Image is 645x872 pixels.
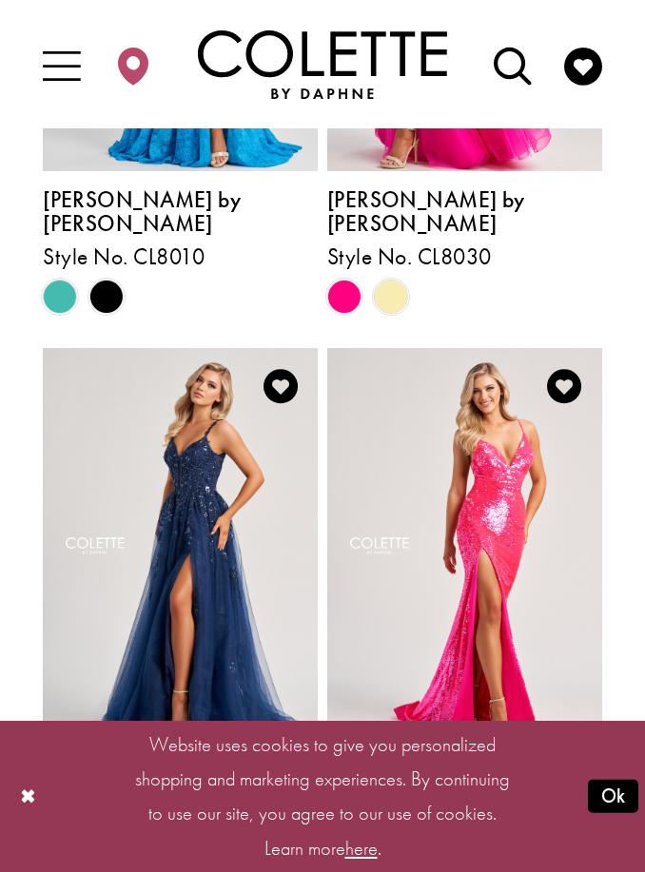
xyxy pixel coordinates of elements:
[129,727,517,865] p: Website uses cookies to give you personalized shopping and marketing experiences. By continuing t...
[327,185,525,238] span: [PERSON_NAME] by [PERSON_NAME]
[43,348,318,747] a: Visit Colette by Daphne Style No. CL8060 Page
[477,27,618,102] div: Header Menu. Buttons: Search, Wishlist
[253,358,308,414] a: Add to Wishlist
[588,780,638,813] button: Submit Dialog
[43,242,205,271] span: Style No. CL8010
[327,348,602,747] a: Visit Colette by Daphne Style No. CL8070 Page
[7,781,49,813] button: Close Dialog
[105,34,160,94] a: Visit Store Locator page
[43,188,318,269] div: Colette by Daphne Style No. CL8010
[345,836,378,861] a: here
[198,29,447,98] img: Colette by Daphne
[89,280,124,314] i: Black
[27,27,168,102] div: Header Menu Left. Buttons: Hamburger menu , Store Locator
[537,358,592,414] a: Add to Wishlist
[327,242,492,271] span: Style No. CL8030
[34,34,89,94] span: Toggle Main Navigation Menu
[484,34,539,94] a: Open Search dialog
[43,185,241,238] span: [PERSON_NAME] by [PERSON_NAME]
[43,280,77,314] i: Turquoise
[198,29,447,98] a: Colette by Daphne Homepage
[327,280,362,314] i: Hot Pink
[374,280,408,314] i: Sunshine
[556,34,611,94] a: Visit Wishlist Page
[327,188,602,269] div: Colette by Daphne Style No. CL8030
